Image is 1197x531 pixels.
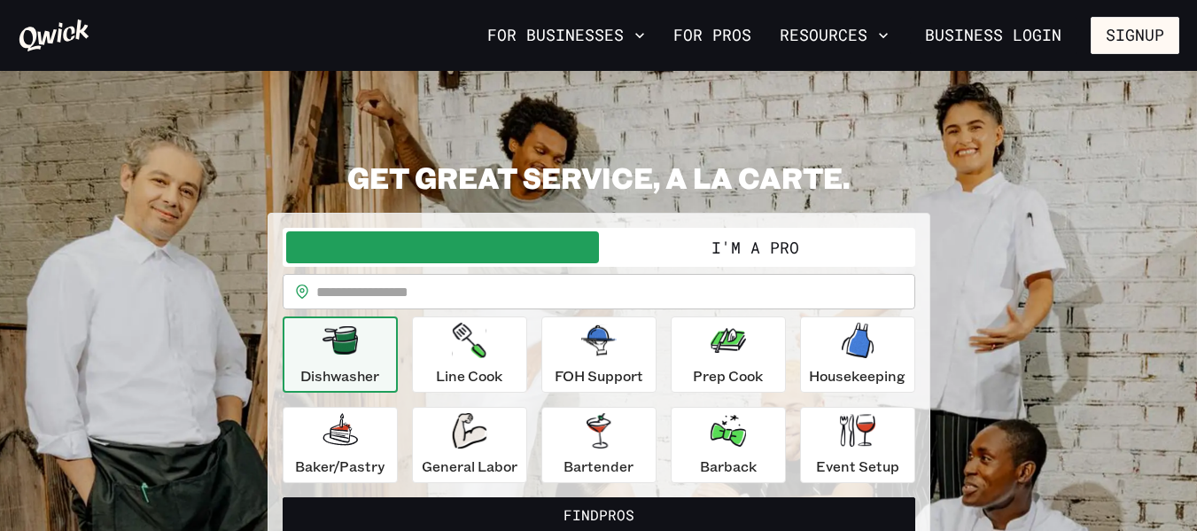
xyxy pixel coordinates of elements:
p: Bartender [564,456,633,477]
p: Prep Cook [693,365,763,387]
button: For Businesses [480,20,652,51]
a: Business Login [910,17,1077,54]
button: Event Setup [800,407,915,483]
button: Dishwasher [283,316,398,393]
p: General Labor [422,456,517,477]
button: Prep Cook [671,316,786,393]
button: FOH Support [541,316,657,393]
p: Dishwasher [300,365,379,387]
button: Line Cook [412,316,527,393]
button: I'm a Pro [599,231,912,263]
a: For Pros [666,20,758,51]
button: General Labor [412,407,527,483]
p: Event Setup [816,456,899,477]
button: Baker/Pastry [283,407,398,483]
p: Barback [700,456,757,477]
button: Barback [671,407,786,483]
button: Bartender [541,407,657,483]
p: FOH Support [555,365,643,387]
button: Resources [773,20,896,51]
p: Line Cook [436,365,502,387]
button: Housekeeping [800,316,915,393]
button: I'm a Business [286,231,599,263]
p: Baker/Pastry [295,456,385,477]
button: Signup [1091,17,1179,54]
p: Housekeeping [809,365,906,387]
h2: GET GREAT SERVICE, A LA CARTE. [268,160,930,195]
